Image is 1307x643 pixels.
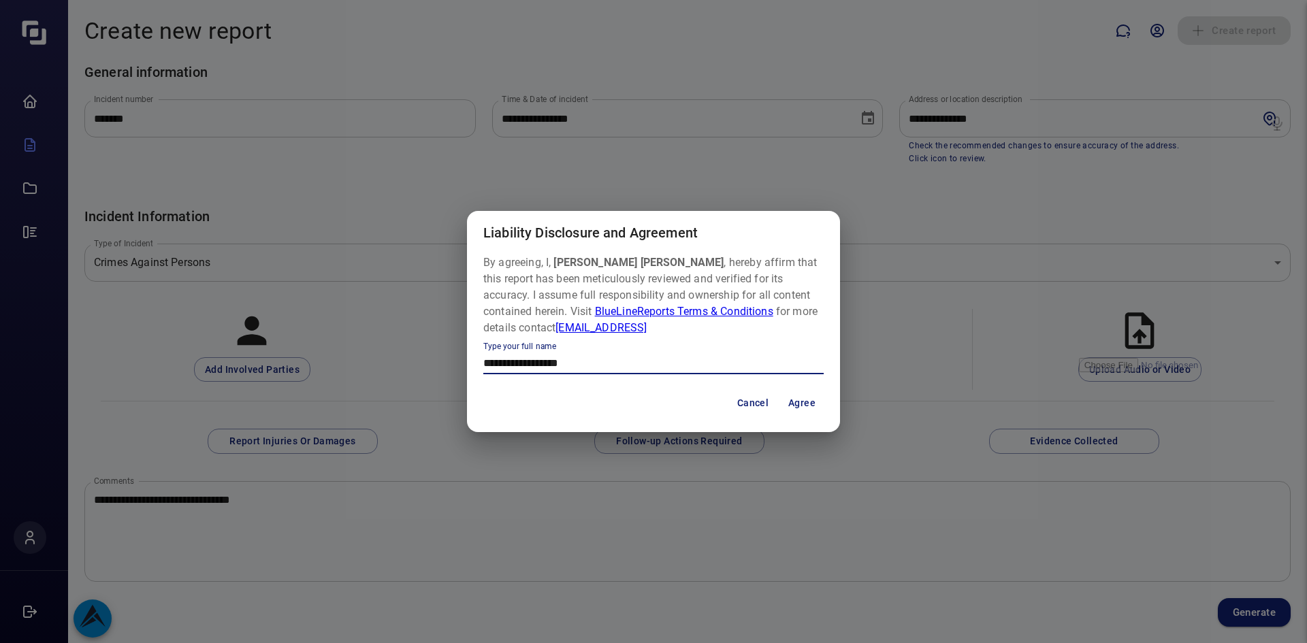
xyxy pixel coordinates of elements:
[555,321,647,334] a: [EMAIL_ADDRESS]
[553,256,724,269] b: [PERSON_NAME] [PERSON_NAME]
[467,211,840,254] h2: Liability Disclosure and Agreement
[780,391,824,416] button: Agree
[483,254,824,336] p: By agreeing, I, , hereby affirm that this report has been meticulously reviewed and verified for ...
[731,391,775,416] button: Cancel
[483,341,556,352] label: Type your full name
[595,305,773,318] a: BlueLineReports Terms & Conditions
